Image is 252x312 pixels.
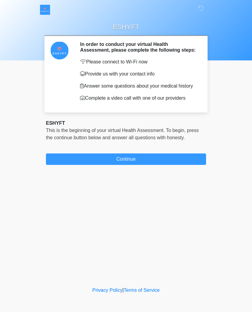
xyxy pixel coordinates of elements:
[80,70,197,78] p: Provide us with your contact info
[46,153,206,165] button: Continue
[92,288,123,293] a: Privacy Policy
[122,288,124,293] a: |
[80,41,197,53] h2: In order to conduct your virtual Health Assessment, please complete the following steps:
[124,288,160,293] a: Terms of Service
[40,5,50,15] img: ESHYFT Logo
[80,58,197,66] p: Please connect to Wi-Fi now
[80,82,197,90] p: Answer some questions about your medical history
[50,41,69,60] img: Agent Avatar
[80,95,197,102] p: Complete a video call with one of our providers
[41,22,211,33] h1: ESHYFT
[46,120,206,127] div: ESHYFT
[46,128,199,140] span: This is the beginning of your virtual Health Assessment. ﻿﻿﻿﻿﻿﻿To begin, ﻿﻿﻿﻿﻿﻿﻿﻿﻿﻿﻿﻿﻿﻿﻿﻿﻿﻿press ...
